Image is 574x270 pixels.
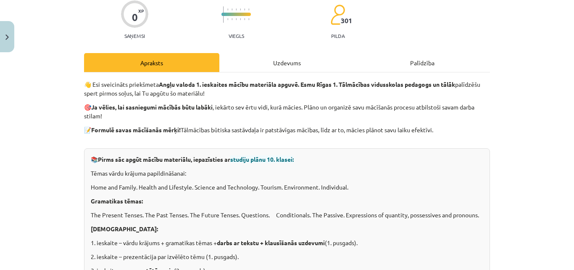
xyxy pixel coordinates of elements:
[159,80,455,88] strong: Angļu valoda 1. ieskaites mācību materiāla apguvē. Esmu Rīgas 1. Tālmācības vidusskolas pedagogs ...
[84,80,490,98] p: 👋 Esi sveicināts priekšmeta palīdzēšu spert pirmos soļus, lai Tu apgūtu šo materiālu!
[91,183,483,192] p: Home and Family. Health and Lifestyle. Science and Technology. Tourism. Environment. Individual.
[91,155,483,164] p: 📚
[355,53,490,72] div: Palīdzība
[236,18,237,20] img: icon-short-line-57e1e144782c952c97e751825c79c345078a6d821885a25fce030b3d8c18986b.svg
[240,8,241,11] img: icon-short-line-57e1e144782c952c97e751825c79c345078a6d821885a25fce030b3d8c18986b.svg
[331,33,345,39] p: pilda
[5,35,9,40] img: icon-close-lesson-0947bae3869378f0d4975bcd49f059093ad1ed9edebbc8119c70593378902aed.svg
[244,8,245,11] img: icon-short-line-57e1e144782c952c97e751825c79c345078a6d821885a25fce030b3d8c18986b.svg
[84,126,490,143] p: 📝 Tālmācības būtiska sastāvdaļa ir patstāvīgas mācības, līdz ar to, mācies plānot savu laiku efek...
[244,18,245,20] img: icon-short-line-57e1e144782c952c97e751825c79c345078a6d821885a25fce030b3d8c18986b.svg
[229,33,244,39] p: Viegls
[217,239,325,246] strong: darbs ar tekstu + klausīšanās uzdevumi
[219,53,355,72] div: Uzdevums
[84,53,219,72] div: Apraksts
[240,18,241,20] img: icon-short-line-57e1e144782c952c97e751825c79c345078a6d821885a25fce030b3d8c18986b.svg
[232,18,232,20] img: icon-short-line-57e1e144782c952c97e751825c79c345078a6d821885a25fce030b3d8c18986b.svg
[91,103,213,111] strong: Ja vēlies, lai sasniegumi mācībās būtu labāki
[121,33,148,39] p: Saņemsi
[223,6,224,23] img: icon-long-line-d9ea69661e0d244f92f715978eff75569469978d946b2353a9bb055b3ed8787d.svg
[227,18,228,20] img: icon-short-line-57e1e144782c952c97e751825c79c345078a6d821885a25fce030b3d8c18986b.svg
[330,4,345,25] img: students-c634bb4e5e11cddfef0936a35e636f08e4e9abd3cc4e673bd6f9a4125e45ecb1.svg
[91,252,483,261] p: 2. ieskaite – prezentācija par izvēlēto tēmu (1. pusgads).
[91,169,483,178] p: Tēmas vārdu krājuma papildināšanai:
[232,8,232,11] img: icon-short-line-57e1e144782c952c97e751825c79c345078a6d821885a25fce030b3d8c18986b.svg
[98,155,294,163] strong: Pirms sāc apgūt mācību materiālu, iepazīsties ar
[91,225,158,233] strong: [DEMOGRAPHIC_DATA]:
[227,8,228,11] img: icon-short-line-57e1e144782c952c97e751825c79c345078a6d821885a25fce030b3d8c18986b.svg
[91,238,483,247] p: 1. ieskaite – vārdu krājums + gramatikas tēmas + (1. pusgads).
[132,11,138,23] div: 0
[138,8,144,13] span: XP
[84,103,490,120] p: 🎯 , iekārto sev ērtu vidi, kurā mācies. Plāno un organizē savu mācīšanās procesu atbilstoši savam...
[230,155,294,163] span: studiju plānu 10. klasei:
[91,197,143,205] strong: Gramatikas tēmas:
[91,126,181,134] strong: Formulē savas mācīšanās mērķi!
[341,17,352,24] span: 301
[236,8,237,11] img: icon-short-line-57e1e144782c952c97e751825c79c345078a6d821885a25fce030b3d8c18986b.svg
[91,211,483,219] p: The Present Tenses. The Past Tenses. The Future Tenses. Questions. Conditionals. The Passive. Exp...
